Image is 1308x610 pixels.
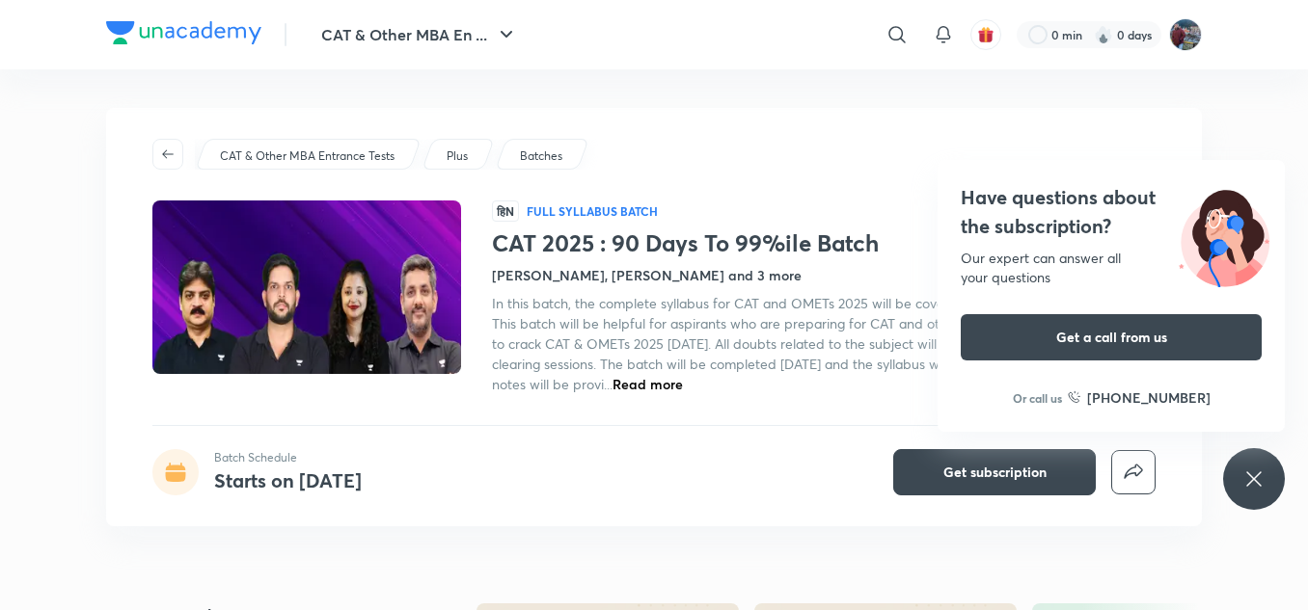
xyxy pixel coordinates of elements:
img: streak [1094,25,1113,44]
span: Get subscription [943,463,1047,482]
p: CAT & Other MBA Entrance Tests [220,147,395,165]
p: Batches [520,147,562,165]
a: Batches [517,147,566,165]
h4: Starts on [DATE] [214,467,362,493]
img: Thumbnail [150,199,464,376]
a: Company Logo [106,21,261,49]
button: avatar [970,19,1001,50]
p: Or call us [1013,389,1062,407]
div: Our expert can answer all your questions [961,249,1262,287]
a: CAT & Other MBA Entrance Tests [217,147,398,165]
h4: [PERSON_NAME], [PERSON_NAME] and 3 more [492,265,802,285]
img: avatar [977,26,995,43]
button: CAT & Other MBA En ... [310,15,530,54]
span: In this batch, the complete syllabus for CAT and OMETs 2025 will be covered by India's Top CAT Ed... [492,294,1153,393]
button: Get subscription [893,449,1096,495]
h1: CAT 2025 : 90 Days To 99%ile Batch [492,229,1156,257]
h6: [PHONE_NUMBER] [1087,387,1211,408]
p: Batch Schedule [214,449,362,466]
img: ttu_illustration_new.svg [1163,183,1285,287]
p: Full Syllabus Batch [527,203,658,219]
button: Get a call from us [961,314,1262,360]
span: हिN [492,200,519,222]
img: Company Logo [106,21,261,44]
a: [PHONE_NUMBER] [1068,387,1211,408]
h4: Have questions about the subscription? [961,183,1262,241]
img: Prashant saluja [1169,18,1202,51]
p: Plus [447,147,468,165]
span: Read more [613,375,683,393]
a: Plus [444,147,472,165]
